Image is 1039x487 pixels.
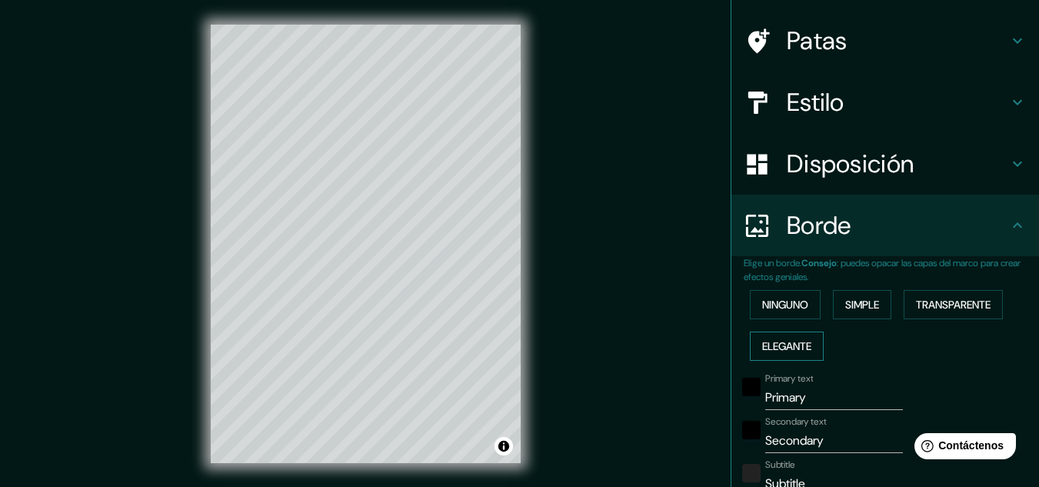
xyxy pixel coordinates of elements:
[765,458,795,471] label: Subtitle
[744,257,1021,283] font: : puedes opacar las capas del marco para crear efectos geniales.
[742,378,761,396] button: black
[801,257,837,269] font: Consejo
[904,290,1003,319] button: Transparente
[731,72,1039,133] div: Estilo
[902,427,1022,470] iframe: Lanzador de widgets de ayuda
[742,464,761,482] button: color-222222
[731,10,1039,72] div: Patas
[495,437,513,455] button: Activar o desactivar atribución
[731,133,1039,195] div: Disposición
[750,332,824,361] button: Elegante
[742,421,761,439] button: black
[787,209,851,242] font: Borde
[765,372,813,385] label: Primary text
[750,290,821,319] button: Ninguno
[787,86,844,118] font: Estilo
[833,290,891,319] button: Simple
[731,195,1039,256] div: Borde
[744,257,801,269] font: Elige un borde.
[787,148,914,180] font: Disposición
[762,298,808,312] font: Ninguno
[762,339,811,353] font: Elegante
[845,298,879,312] font: Simple
[787,25,848,57] font: Patas
[765,415,827,428] label: Secondary text
[916,298,991,312] font: Transparente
